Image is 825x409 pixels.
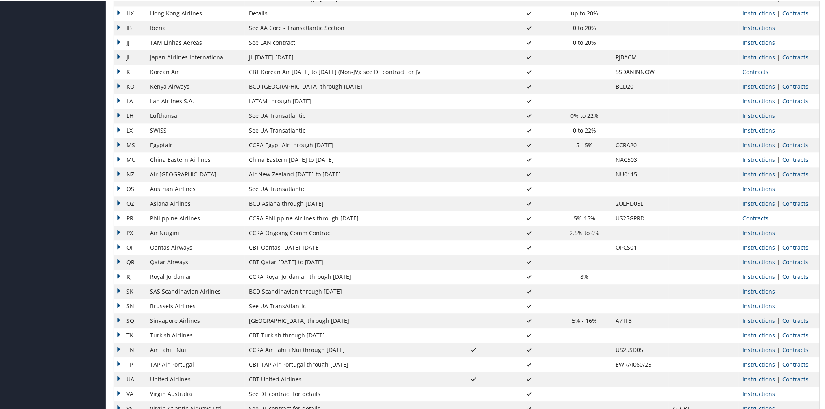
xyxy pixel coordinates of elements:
td: LATAM through [DATE] [245,93,446,108]
td: China Eastern [DATE] to [DATE] [245,152,446,166]
td: See UA Transatlantic [245,108,446,122]
td: BCD Scandinavian through [DATE] [245,283,446,298]
td: CBT United Airlines [245,371,446,386]
td: SAS Scandinavian Airlines [146,283,245,298]
td: SK [114,283,146,298]
a: View Ticketing Instructions [743,360,775,368]
td: IB [114,20,146,35]
td: UA [114,371,146,386]
td: 0 to 22% [557,122,612,137]
td: A7TF3 [612,313,668,327]
span: | [775,345,783,353]
td: Asiana Airlines [146,196,245,210]
a: View Ticketing Instructions [743,155,775,163]
td: PX [114,225,146,239]
td: Qatar Airways [146,254,245,269]
td: QPCS01 [612,239,668,254]
td: JJ [114,35,146,49]
a: View Ticketing Instructions [743,82,775,89]
td: Qantas Airways [146,239,245,254]
td: CCRA Air Tahiti Nui through [DATE] [245,342,446,357]
td: Kenya Airways [146,78,245,93]
td: VA [114,386,146,400]
span: | [775,96,783,104]
a: View Contracts [783,170,809,177]
span: | [775,257,783,265]
a: View Ticketing Instructions [743,96,775,104]
a: View Ticketing Instructions [743,345,775,353]
td: Air New Zealand [DATE] to [DATE] [245,166,446,181]
td: SN [114,298,146,313]
td: NAC503 [612,152,668,166]
td: QR [114,254,146,269]
td: Details [245,5,446,20]
td: CCRA20 [612,137,668,152]
td: Lufthansa [146,108,245,122]
td: SWISS [146,122,245,137]
td: CBT Turkish through [DATE] [245,327,446,342]
td: Philippine Airlines [146,210,245,225]
a: View Ticketing Instructions [743,243,775,250]
a: View Ticketing Instructions [743,140,775,148]
td: See AA Core - Transatlantic Section [245,20,446,35]
td: 5SDANINNOW [612,64,668,78]
td: CCRA Ongoing Comm Contract [245,225,446,239]
a: View Ticketing Instructions [743,9,775,16]
span: | [775,9,783,16]
td: China Eastern Airlines [146,152,245,166]
a: View Contracts [783,316,809,324]
td: LH [114,108,146,122]
td: MU [114,152,146,166]
span: | [775,272,783,280]
span: | [775,243,783,250]
a: View Ticketing Instructions [743,38,775,46]
a: View Ticketing Instructions [743,389,775,397]
span: | [775,170,783,177]
td: US25SD05 [612,342,668,357]
td: 5% - 16% [557,313,612,327]
a: View Ticketing Instructions [743,374,775,382]
td: Hong Kong Airlines [146,5,245,20]
td: TAM Linhas Aereas [146,35,245,49]
span: | [775,155,783,163]
span: | [775,199,783,207]
span: | [775,374,783,382]
a: View Contracts [783,243,809,250]
td: Egyptair [146,137,245,152]
td: CBT TAP Air Portugal through [DATE] [245,357,446,371]
td: EWRAI060/25 [612,357,668,371]
a: View Ticketing Instructions [743,316,775,324]
td: See UA Transatlantic [245,181,446,196]
td: Air Tahiti Nui [146,342,245,357]
td: TAP Air Portugal [146,357,245,371]
td: Brussels Airlines [146,298,245,313]
td: Royal Jordanian [146,269,245,283]
td: KE [114,64,146,78]
td: Lan Airlines S.A. [146,93,245,108]
td: CBT Korean Air [DATE] to [DATE] (Non-JV); see DL contract for JV [245,64,446,78]
td: Turkish Airlines [146,327,245,342]
a: View Contracts [783,331,809,338]
span: | [775,331,783,338]
span: | [775,140,783,148]
td: up to 20% [557,5,612,20]
td: Korean Air [146,64,245,78]
td: HX [114,5,146,20]
a: View Ticketing Instructions [743,272,775,280]
a: View Ticketing Instructions [743,23,775,31]
a: View Ticketing Instructions [743,199,775,207]
td: 5%-15% [557,210,612,225]
td: 0% to 22% [557,108,612,122]
a: View Contracts [783,199,809,207]
td: Iberia [146,20,245,35]
td: See LAN contract [245,35,446,49]
td: TK [114,327,146,342]
td: KQ [114,78,146,93]
a: View Ticketing Instructions [743,170,775,177]
td: LA [114,93,146,108]
a: View Ticketing Instructions [743,228,775,236]
td: MS [114,137,146,152]
td: CBT Qantas [DATE]-[DATE] [245,239,446,254]
td: United Airlines [146,371,245,386]
td: Virgin Australia [146,386,245,400]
